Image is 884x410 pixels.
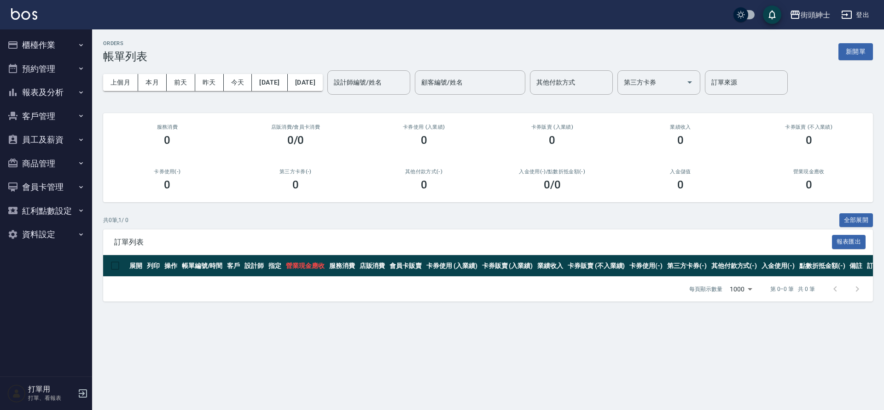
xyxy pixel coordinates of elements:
h2: 卡券販賣 (不入業績) [756,124,862,130]
th: 業績收入 [535,255,565,277]
h3: 0 [549,134,555,147]
button: 上個月 [103,74,138,91]
h3: 0 [421,178,427,191]
button: 會員卡管理 [4,175,88,199]
th: 指定 [266,255,284,277]
th: 備註 [847,255,865,277]
button: Open [682,75,697,90]
h2: 入金使用(-) /點數折抵金額(-) [499,169,605,175]
h3: 0/0 [287,134,304,147]
button: 昨天 [195,74,224,91]
h3: 0 [292,178,299,191]
h5: 打單用 [28,385,75,394]
div: 1000 [726,277,756,302]
img: Logo [11,8,37,20]
h3: 0 /0 [544,178,561,191]
h3: 0 [677,178,684,191]
th: 列印 [145,255,162,277]
th: 帳單編號/時間 [180,255,225,277]
th: 店販消費 [357,255,388,277]
h3: 0 [164,178,170,191]
th: 會員卡販賣 [387,255,424,277]
th: 客戶 [225,255,242,277]
h3: 0 [421,134,427,147]
th: 卡券使用 (入業績) [424,255,480,277]
button: save [763,6,781,24]
p: 每頁顯示數量 [689,285,722,293]
th: 卡券販賣 (入業績) [480,255,535,277]
h2: ORDERS [103,40,147,46]
button: 街頭紳士 [786,6,834,24]
h2: 營業現金應收 [756,169,862,175]
th: 點數折抵金額(-) [797,255,848,277]
a: 報表匯出 [832,237,866,246]
p: 共 0 筆, 1 / 0 [103,216,128,224]
button: 紅利點數設定 [4,199,88,223]
button: 櫃檯作業 [4,33,88,57]
h2: 其他付款方式(-) [371,169,477,175]
button: 資料設定 [4,222,88,246]
button: [DATE] [288,74,323,91]
th: 展開 [127,255,145,277]
h2: 店販消費 /會員卡消費 [243,124,349,130]
a: 新開單 [838,47,873,56]
th: 卡券販賣 (不入業績) [565,255,627,277]
button: 前天 [167,74,195,91]
h3: 0 [164,134,170,147]
button: 員工及薪資 [4,128,88,152]
button: 全部展開 [839,213,873,228]
button: 登出 [837,6,873,23]
h2: 第三方卡券(-) [243,169,349,175]
p: 打單、看報表 [28,394,75,402]
h2: 業績收入 [628,124,734,130]
h3: 0 [677,134,684,147]
button: 報表匯出 [832,235,866,249]
button: [DATE] [252,74,287,91]
th: 設計師 [242,255,266,277]
img: Person [7,384,26,403]
th: 卡券使用(-) [627,255,665,277]
span: 訂單列表 [114,238,832,247]
th: 操作 [162,255,180,277]
button: 客戶管理 [4,104,88,128]
button: 本月 [138,74,167,91]
button: 商品管理 [4,152,88,176]
h3: 帳單列表 [103,50,147,63]
th: 其他付款方式(-) [709,255,760,277]
button: 報表及分析 [4,80,88,104]
h2: 入金儲值 [628,169,734,175]
th: 第三方卡券(-) [665,255,709,277]
p: 第 0–0 筆 共 0 筆 [770,285,815,293]
div: 街頭紳士 [801,9,830,21]
h2: 卡券使用 (入業績) [371,124,477,130]
th: 服務消費 [327,255,357,277]
h2: 卡券販賣 (入業績) [499,124,605,130]
button: 新開單 [838,43,873,60]
th: 入金使用(-) [759,255,797,277]
button: 今天 [224,74,252,91]
th: 營業現金應收 [284,255,327,277]
h2: 卡券使用(-) [114,169,221,175]
h3: 0 [806,178,812,191]
h3: 服務消費 [114,124,221,130]
button: 預約管理 [4,57,88,81]
h3: 0 [806,134,812,147]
